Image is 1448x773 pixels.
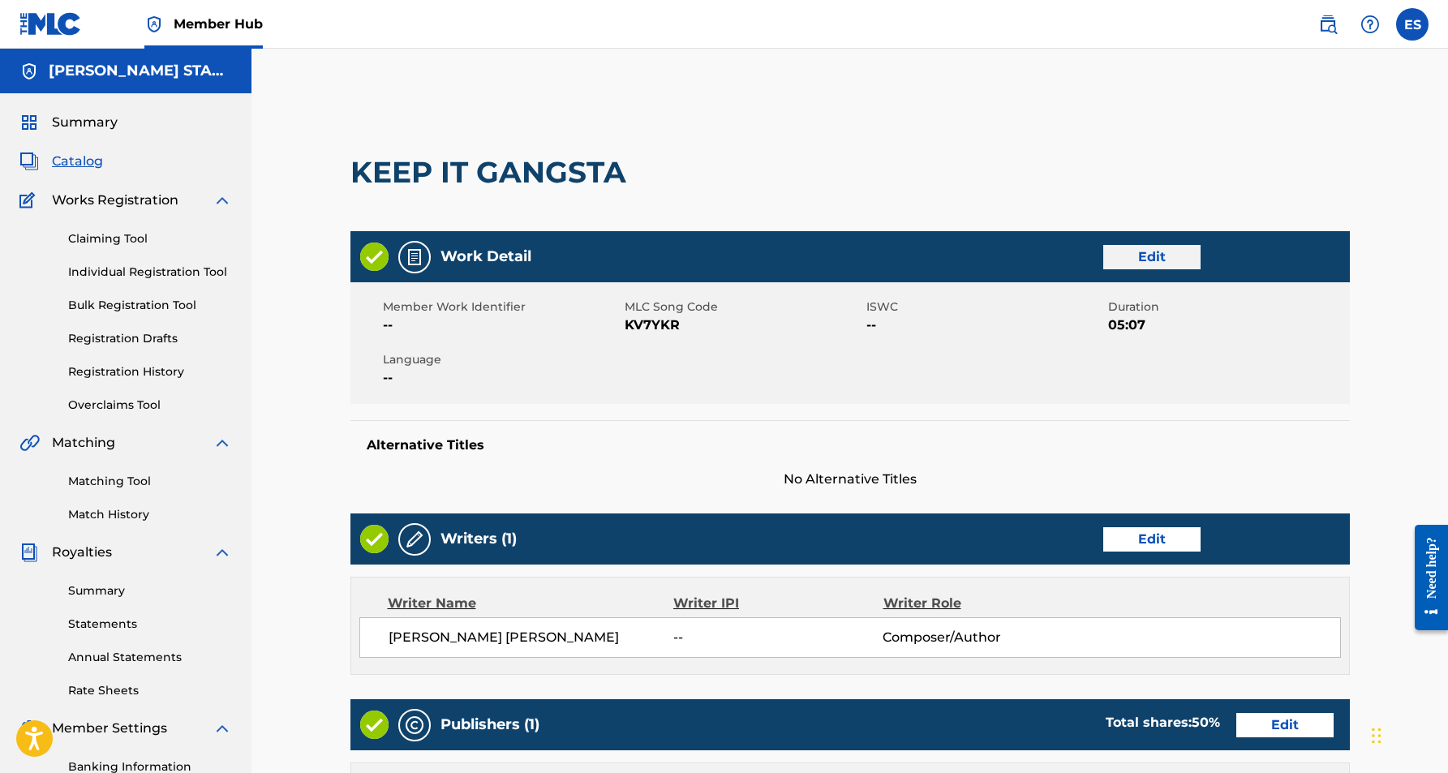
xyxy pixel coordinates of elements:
span: 50 % [1192,715,1220,730]
span: ISWC [866,298,1104,316]
img: Publishers [405,715,424,735]
img: Work Detail [405,247,424,267]
a: Match History [68,506,232,523]
span: No Alternative Titles [350,470,1350,489]
a: CatalogCatalog [19,152,103,171]
a: Individual Registration Tool [68,264,232,281]
span: MLC Song Code [625,298,862,316]
a: Summary [68,582,232,599]
a: Rate Sheets [68,682,232,699]
div: Writer IPI [673,594,883,613]
h2: KEEP IT GANGSTA [350,154,634,191]
div: Writer Name [388,594,674,613]
img: Works Registration [19,191,41,210]
a: Statements [68,616,232,633]
a: Registration History [68,363,232,380]
img: MLC Logo [19,12,82,36]
div: Drag [1372,711,1381,760]
img: Top Rightsholder [144,15,164,34]
h5: Publishers (1) [440,715,539,734]
a: Claiming Tool [68,230,232,247]
img: expand [213,191,232,210]
span: Duration [1108,298,1346,316]
div: Total shares: [1106,713,1220,732]
span: 05:07 [1108,316,1346,335]
h5: Alternative Titles [367,437,1334,453]
span: Member Settings [52,719,167,738]
img: Summary [19,113,39,132]
a: Matching Tool [68,473,232,490]
div: Writer Role [883,594,1074,613]
img: Catalog [19,152,39,171]
span: Member Hub [174,15,263,33]
div: User Menu [1396,8,1429,41]
a: Edit [1236,713,1334,737]
span: Composer/Author [883,628,1073,647]
span: Language [383,351,621,368]
img: expand [213,719,232,738]
span: Works Registration [52,191,178,210]
img: Valid [360,243,389,271]
img: Accounts [19,62,39,81]
h5: Work Detail [440,247,531,266]
img: expand [213,543,232,562]
span: -- [673,628,883,647]
a: Registration Drafts [68,330,232,347]
img: Valid [360,525,389,553]
span: [PERSON_NAME] [PERSON_NAME] [389,628,674,647]
img: Matching [19,433,40,453]
a: Edit [1103,527,1201,552]
h5: SMITH STAR MUZIC [49,62,232,80]
div: Help [1354,8,1386,41]
img: Royalties [19,543,39,562]
h5: Writers (1) [440,530,517,548]
span: -- [383,316,621,335]
span: Summary [52,113,118,132]
span: -- [383,368,621,388]
img: help [1360,15,1380,34]
span: Catalog [52,152,103,171]
span: -- [866,316,1104,335]
img: Writers [405,530,424,549]
a: Public Search [1312,8,1344,41]
span: KV7YKR [625,316,862,335]
iframe: Chat Widget [1367,695,1448,773]
a: Edit [1103,245,1201,269]
img: expand [213,433,232,453]
span: Royalties [52,543,112,562]
span: Matching [52,433,115,453]
a: Annual Statements [68,649,232,666]
a: Overclaims Tool [68,397,232,414]
iframe: Resource Center [1403,511,1448,645]
img: Member Settings [19,719,39,738]
img: Valid [360,711,389,739]
span: Member Work Identifier [383,298,621,316]
img: search [1318,15,1338,34]
a: Bulk Registration Tool [68,297,232,314]
a: SummarySummary [19,113,118,132]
